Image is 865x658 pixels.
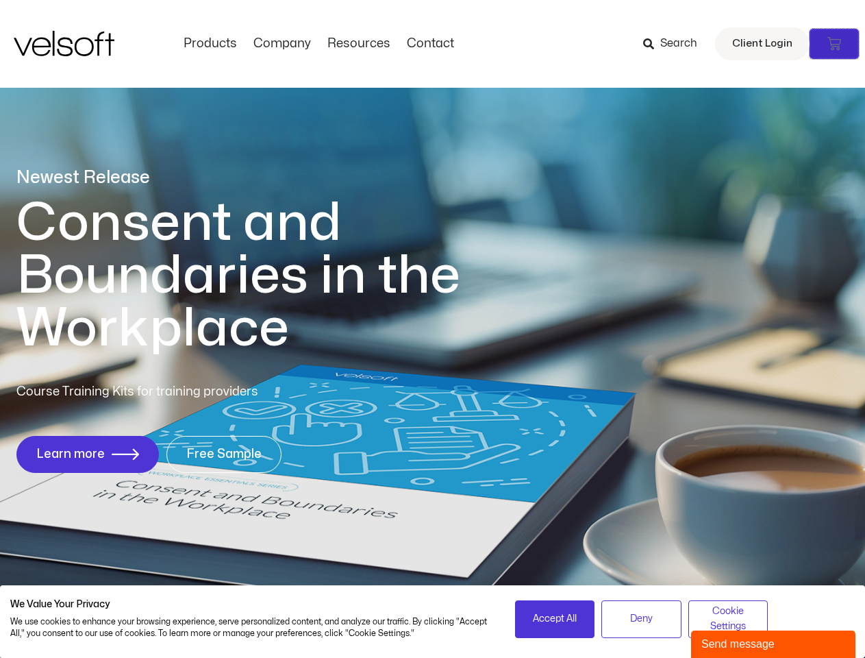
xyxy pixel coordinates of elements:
[186,448,262,461] span: Free Sample
[14,31,114,56] img: Velsoft Training Materials
[10,616,494,639] p: We use cookies to enhance your browsing experience, serve personalized content, and analyze our t...
[601,600,681,638] button: Deny all cookies
[16,382,358,402] p: Course Training Kits for training providers
[697,604,760,635] span: Cookie Settings
[515,600,595,638] button: Accept all cookies
[175,36,245,51] a: ProductsMenu Toggle
[691,628,858,658] iframe: chat widget
[643,32,707,56] a: Search
[10,598,494,611] h2: We Value Your Privacy
[533,611,577,626] span: Accept All
[175,36,462,51] nav: Menu
[319,36,399,51] a: ResourcesMenu Toggle
[399,36,462,51] a: ContactMenu Toggle
[16,197,516,355] h1: Consent and Boundaries in the Workplace
[732,35,792,53] span: Client Login
[16,166,516,190] p: Newest Release
[36,448,105,461] span: Learn more
[16,436,159,473] a: Learn more
[166,436,281,473] a: Free Sample
[715,27,810,60] a: Client Login
[688,600,768,638] button: Adjust cookie preferences
[245,36,319,51] a: CompanyMenu Toggle
[630,611,653,626] span: Deny
[660,35,697,53] span: Search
